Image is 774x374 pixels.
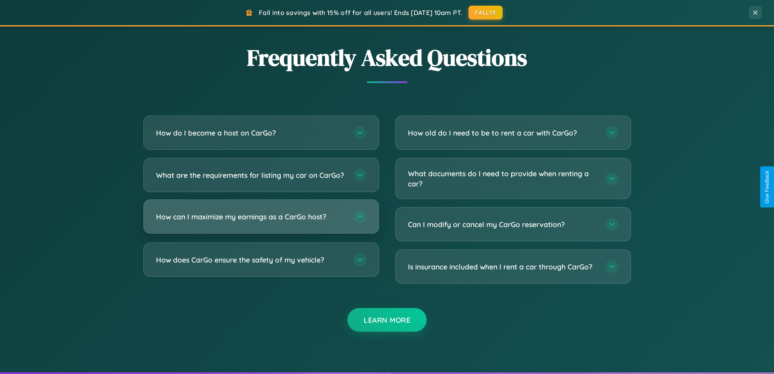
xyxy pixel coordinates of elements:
[143,42,631,73] h2: Frequently Asked Questions
[347,308,427,332] button: Learn More
[408,219,597,230] h3: Can I modify or cancel my CarGo reservation?
[408,128,597,138] h3: How old do I need to be to rent a car with CarGo?
[156,170,345,180] h3: What are the requirements for listing my car on CarGo?
[156,255,345,265] h3: How does CarGo ensure the safety of my vehicle?
[764,171,770,203] div: Give Feedback
[156,212,345,222] h3: How can I maximize my earnings as a CarGo host?
[156,128,345,138] h3: How do I become a host on CarGo?
[259,9,462,17] span: Fall into savings with 15% off for all users! Ends [DATE] 10am PT.
[408,168,597,188] h3: What documents do I need to provide when renting a car?
[468,6,503,20] button: FALL15
[408,262,597,272] h3: Is insurance included when I rent a car through CarGo?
